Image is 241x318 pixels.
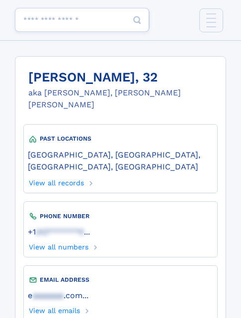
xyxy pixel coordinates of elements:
[28,240,88,251] a: View all numbers
[32,291,64,300] span: aaaaaaa
[28,275,213,285] div: EMAIL ADDRESS
[28,211,213,221] div: PHONE NUMBER
[28,70,226,85] h1: [PERSON_NAME], 32
[15,8,149,32] input: search input
[125,8,149,32] button: Search Button
[28,144,213,176] div: ,
[28,134,213,144] div: PAST LOCATIONS
[28,290,82,300] a: eaaaaaaa.com
[28,149,198,159] a: [GEOGRAPHIC_DATA], [GEOGRAPHIC_DATA]
[28,87,226,111] div: aka [PERSON_NAME], [PERSON_NAME] [PERSON_NAME]
[28,304,80,315] a: View all emails
[28,161,198,171] a: [GEOGRAPHIC_DATA], [GEOGRAPHIC_DATA]
[28,176,84,187] a: View all records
